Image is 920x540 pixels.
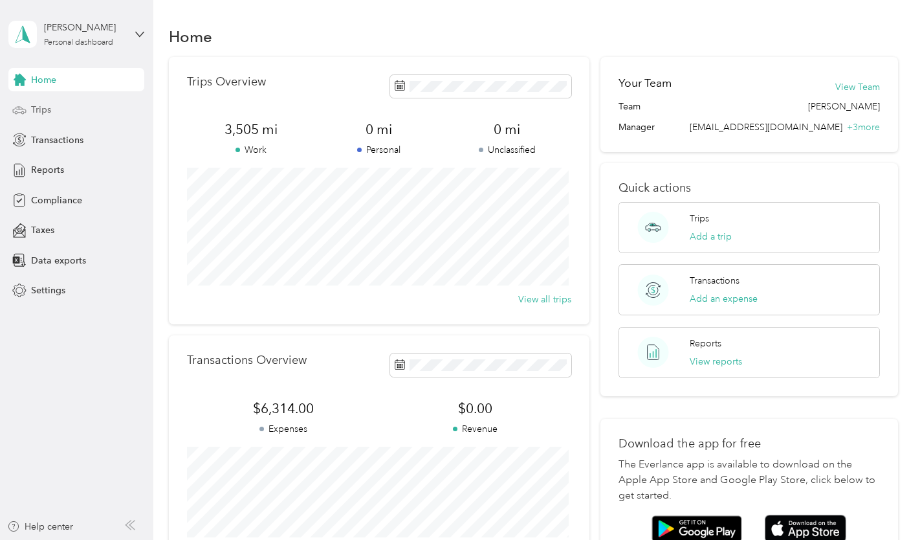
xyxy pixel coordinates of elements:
span: 3,505 mi [187,120,315,139]
p: Reports [690,337,721,350]
p: Work [187,143,315,157]
span: Taxes [31,223,54,237]
p: Transactions [690,274,739,287]
span: [PERSON_NAME] [808,100,880,113]
span: Settings [31,284,65,297]
span: Transactions [31,133,83,147]
button: Add a trip [690,230,732,243]
p: Transactions Overview [187,354,307,367]
span: + 3 more [847,122,880,133]
button: View Team [835,80,880,94]
p: Unclassified [443,143,571,157]
span: [EMAIL_ADDRESS][DOMAIN_NAME] [690,122,842,133]
span: Manager [619,120,655,134]
span: Home [31,73,56,87]
iframe: Everlance-gr Chat Button Frame [848,467,920,540]
button: View reports [690,355,742,368]
p: Revenue [379,422,571,436]
p: Trips Overview [187,75,266,89]
button: View all trips [518,293,571,306]
span: 0 mi [443,120,571,139]
div: Personal dashboard [44,39,113,47]
p: The Everlance app is available to download on the Apple App Store and Google Play Store, click be... [619,457,879,504]
p: Expenses [187,422,379,436]
p: Trips [690,212,709,225]
span: $0.00 [379,399,571,418]
div: [PERSON_NAME] [44,21,125,34]
p: Personal [315,143,443,157]
h1: Home [169,30,212,43]
p: Quick actions [619,181,879,195]
button: Help center [7,520,73,534]
span: Trips [31,103,51,117]
span: Team [619,100,641,113]
h2: Your Team [619,75,672,91]
span: Compliance [31,194,82,207]
button: Add an expense [690,292,758,306]
span: 0 mi [315,120,443,139]
p: Download the app for free [619,437,879,451]
span: Data exports [31,254,86,267]
span: $6,314.00 [187,399,379,418]
span: Reports [31,163,64,177]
